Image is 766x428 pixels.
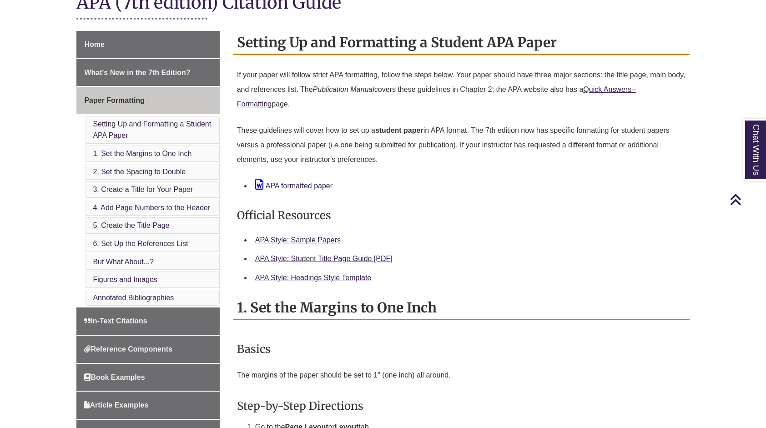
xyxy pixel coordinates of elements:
[313,86,374,93] em: Publication Manual
[76,336,219,363] a: Reference Components
[255,274,372,282] a: APA Style: Headings Style Template
[93,204,210,211] a: 4. Add Page Numbers to the Header
[76,87,219,114] a: Paper Formatting
[84,69,190,76] span: What's New in the 7th Edition?
[255,182,333,190] a: APA formatted paper
[93,240,188,247] a: 6. Set Up the References List
[237,120,686,171] p: These guidelines will cover how to set up a in APA format. The 7th edition now has specific forma...
[331,141,340,149] em: i.e.
[84,401,148,409] span: Article Examples
[76,364,219,391] a: Book Examples
[237,338,686,360] h3: Basics
[255,236,341,244] a: APA Style: Sample Papers
[76,392,219,419] a: Article Examples
[84,317,147,325] span: In-Text Citations
[76,31,219,58] a: Home
[84,96,144,104] span: Paper Formatting
[84,345,172,353] span: Reference Components
[84,373,145,381] span: Book Examples
[375,126,423,134] strong: student paper
[233,31,690,55] h2: Setting Up and Formatting a Student APA Paper
[93,222,169,229] a: 5. Create the Title Page
[76,307,219,335] a: In-Text Citations
[93,258,153,266] a: But What About...?
[84,40,104,48] span: Home
[730,193,764,206] a: Back to Top
[93,150,191,157] a: 1. Set the Margins to One Inch
[233,296,690,320] h2: 1. Set the Margins to One Inch
[237,364,686,386] p: The margins of the paper should be set to 1" (one inch) all around.
[93,276,157,283] a: Figures and Images
[237,395,686,417] h3: Step-by-Step Directions
[76,59,219,86] a: What's New in the 7th Edition?
[237,205,686,226] h3: Official Resources
[93,294,174,302] a: Annotated Bibliographies
[255,255,393,262] a: APA Style: Student Title Page Guide [PDF]
[93,168,186,176] a: 2. Set the Spacing to Double
[93,120,211,140] a: Setting Up and Formatting a Student APA Paper
[237,64,686,115] p: If your paper will follow strict APA formatting, follow the steps below. Your paper should have t...
[93,186,193,193] a: 3. Create a Title for Your Paper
